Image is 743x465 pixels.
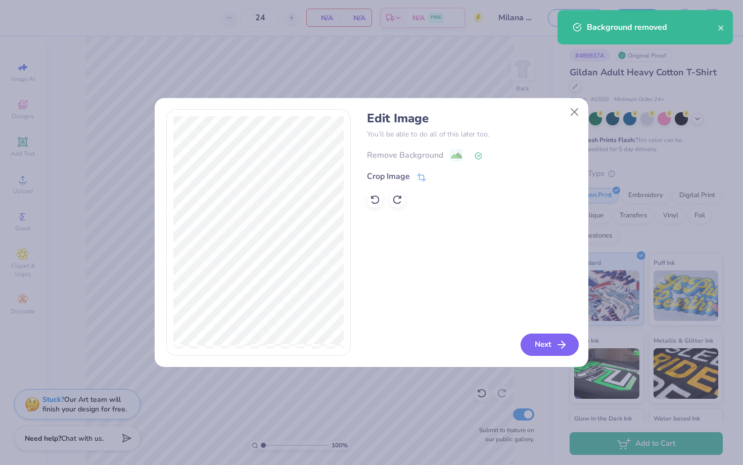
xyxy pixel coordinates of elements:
[367,111,577,126] h4: Edit Image
[521,334,579,356] button: Next
[367,170,410,182] div: Crop Image
[367,129,577,139] p: You’ll be able to do all of this later too.
[565,102,584,121] button: Close
[718,21,725,33] button: close
[587,21,718,33] div: Background removed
